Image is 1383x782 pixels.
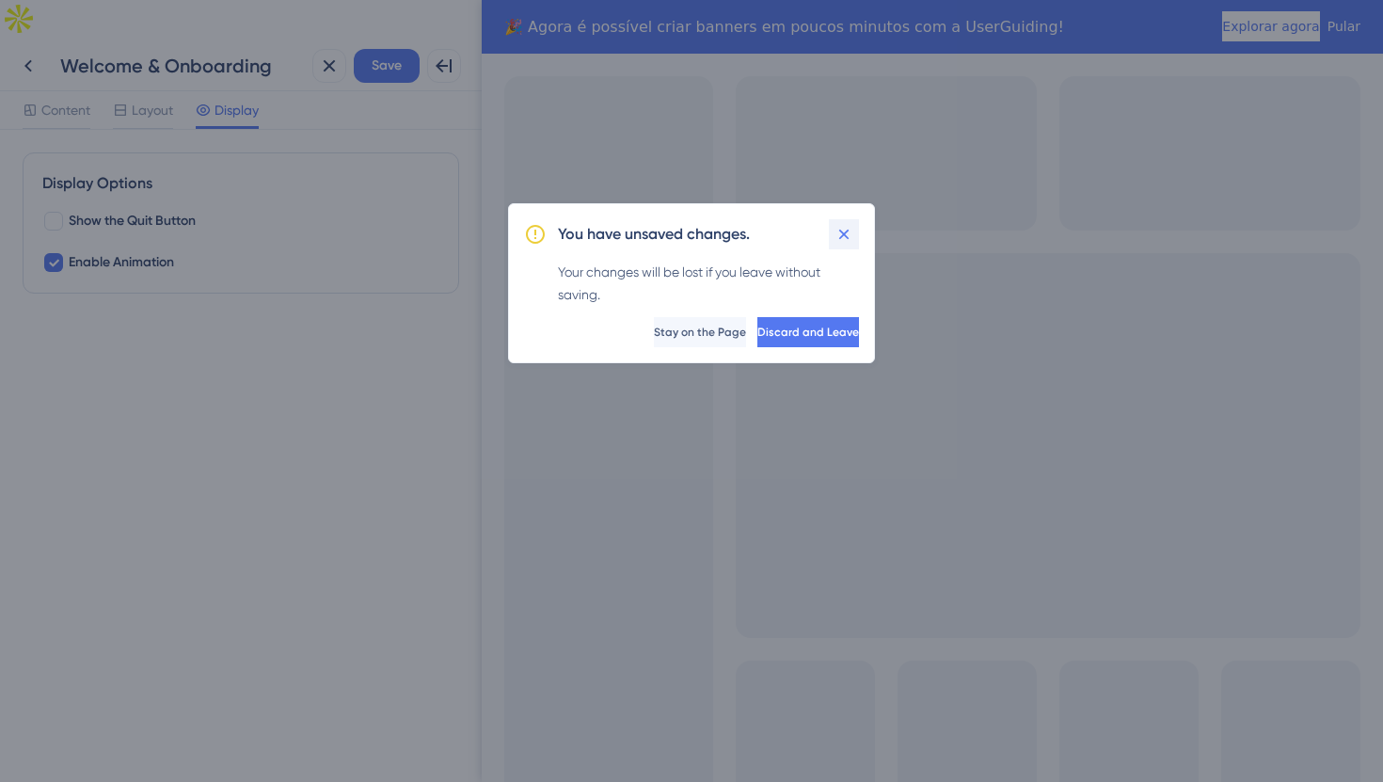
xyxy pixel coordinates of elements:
[23,18,582,36] span: 🎉 Agora é possível criar banners em poucos minutos com a UserGuiding!
[558,223,750,246] h2: You have unsaved changes.
[654,325,746,340] span: Stay on the Page
[846,11,879,41] button: Pular
[740,11,837,41] button: Explorar agora
[558,261,859,306] div: Your changes will be lost if you leave without saving.
[757,325,859,340] span: Discard and Leave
